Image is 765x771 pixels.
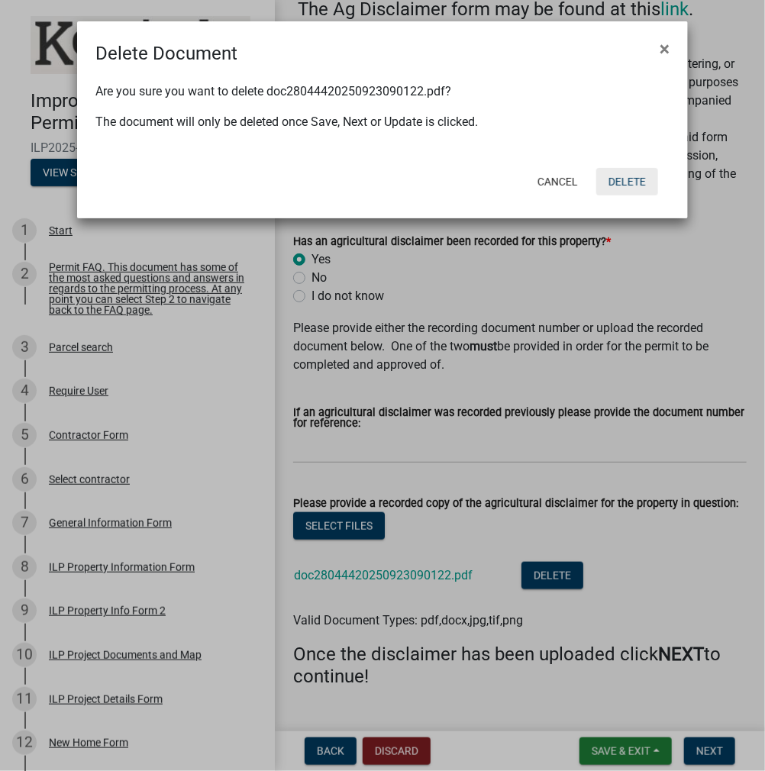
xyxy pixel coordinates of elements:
p: The document will only be deleted once Save, Next or Update is clicked. [95,113,670,131]
span: × [660,38,670,60]
button: Cancel [525,168,590,195]
button: Delete [596,168,658,195]
p: Are you sure you want to delete doc28044420250923090122.pdf? [95,82,670,101]
button: Close [647,27,682,70]
h4: Delete Document [95,40,237,67]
